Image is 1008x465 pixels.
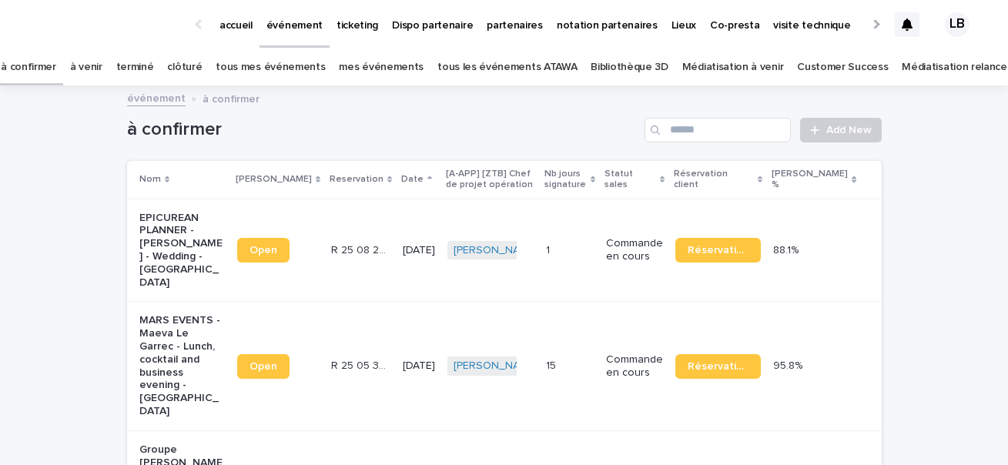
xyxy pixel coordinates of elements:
[682,49,784,85] a: Médiatisation à venir
[203,89,260,106] p: à confirmer
[139,171,161,188] p: Nom
[454,244,537,257] a: [PERSON_NAME]
[437,49,577,85] a: tous les événements ATAWA
[674,166,754,194] p: Réservation client
[772,166,848,194] p: [PERSON_NAME] %
[446,166,535,194] p: [A-APP] [ZTB] Chef de projet opération
[237,238,290,263] a: Open
[127,119,639,141] h1: à confirmer
[945,12,969,37] div: LB
[800,118,881,142] a: Add New
[688,361,748,372] span: Réservation
[606,237,663,263] p: Commande en cours
[403,360,435,373] p: [DATE]
[127,302,882,430] tr: MARS EVENTS - Maeva Le Garrec - Lunch, cocktail and business evening - [GEOGRAPHIC_DATA]OpenR 25 ...
[645,118,791,142] input: Search
[249,361,277,372] span: Open
[675,238,761,263] a: Réservation
[773,241,802,257] p: 88.1%
[606,353,663,380] p: Commande en cours
[403,244,435,257] p: [DATE]
[116,49,154,85] a: terminé
[773,356,805,373] p: 95.8%
[139,212,225,289] p: EPICUREAN PLANNER - [PERSON_NAME] - Wedding - [GEOGRAPHIC_DATA]
[167,49,202,85] a: clôturé
[826,125,872,135] span: Add New
[249,245,277,256] span: Open
[1,49,56,85] a: à confirmer
[216,49,325,85] a: tous mes événements
[454,360,537,373] a: [PERSON_NAME]
[546,241,553,257] p: 1
[237,354,290,379] a: Open
[236,171,312,188] p: [PERSON_NAME]
[139,314,225,417] p: MARS EVENTS - Maeva Le Garrec - Lunch, cocktail and business evening - [GEOGRAPHIC_DATA]
[127,199,882,302] tr: EPICUREAN PLANNER - [PERSON_NAME] - Wedding - [GEOGRAPHIC_DATA]OpenR 25 08 209R 25 08 209 [DATE][...
[70,49,102,85] a: à venir
[31,9,180,40] img: Ls34BcGeRexTGTNfXpUC
[339,49,424,85] a: mes événements
[675,354,761,379] a: Réservation
[330,171,383,188] p: Reservation
[797,49,888,85] a: Customer Success
[401,171,424,188] p: Date
[331,356,393,373] p: R 25 05 3098
[604,166,656,194] p: Statut sales
[331,241,393,257] p: R 25 08 209
[902,49,1007,85] a: Médiatisation relance
[591,49,668,85] a: Bibliothèque 3D
[546,356,559,373] p: 15
[127,89,186,106] a: événement
[544,166,586,194] p: Nb jours signature
[688,245,748,256] span: Réservation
